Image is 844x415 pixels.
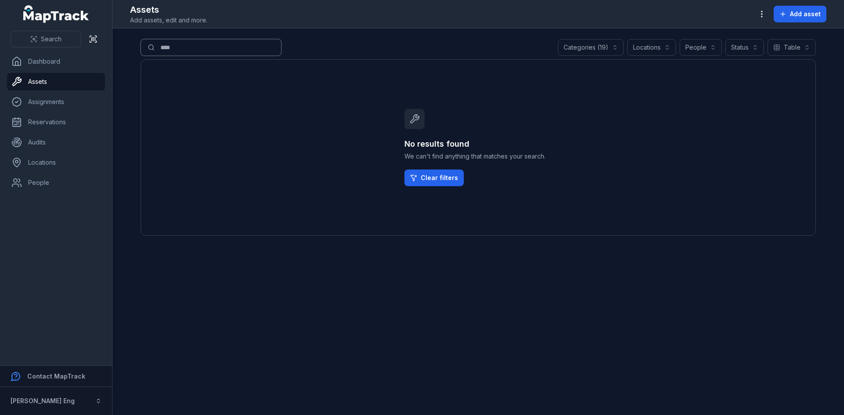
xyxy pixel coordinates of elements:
[7,73,105,90] a: Assets
[404,152,552,161] span: We can't find anything that matches your search.
[11,31,81,47] button: Search
[130,4,207,16] h2: Assets
[7,53,105,70] a: Dashboard
[404,138,552,150] h3: No results found
[41,35,62,43] span: Search
[774,6,826,22] button: Add asset
[680,39,722,56] button: People
[7,113,105,131] a: Reservations
[23,5,89,23] a: MapTrack
[627,39,676,56] button: Locations
[404,170,464,186] a: Clear filters
[725,39,764,56] button: Status
[7,174,105,191] a: People
[558,39,624,56] button: Categories (19)
[11,397,75,404] strong: [PERSON_NAME] Eng
[7,154,105,171] a: Locations
[7,93,105,111] a: Assignments
[130,16,207,25] span: Add assets, edit and more.
[790,10,821,18] span: Add asset
[27,372,85,380] strong: Contact MapTrack
[768,39,816,56] button: Table
[7,134,105,151] a: Audits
